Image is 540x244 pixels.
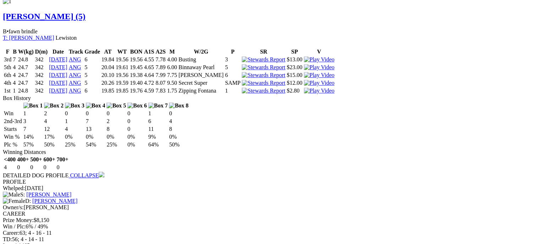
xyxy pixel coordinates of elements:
td: 50% [44,141,64,148]
img: Stewards Report [242,72,285,78]
span: COLLAPSE [70,172,99,178]
th: SP [287,48,303,55]
img: Play Video [304,88,334,94]
td: 2 [44,110,64,117]
th: W/2G [178,48,224,55]
span: Career: [3,230,20,236]
th: B [12,48,17,55]
td: 19.56 [115,56,129,63]
th: A2S [155,48,166,55]
td: 8 [106,126,126,133]
td: 19.59 [115,79,129,87]
td: 8 [169,126,189,133]
td: 6.00 [167,64,178,71]
td: 6 [225,72,241,79]
td: Win % [4,133,22,140]
td: 20.04 [101,64,115,71]
td: $23.00 [287,64,303,71]
th: Date [49,48,68,55]
td: 4 [12,79,17,87]
th: SR [241,48,285,55]
td: Starts [4,126,22,133]
img: Female [3,198,25,204]
td: 1 [225,87,241,94]
a: [DATE] [49,56,67,62]
td: 24.8 [18,56,34,63]
td: 342 [35,72,48,79]
span: Owner/s: [3,204,24,210]
td: 1st [4,87,12,94]
td: 7 [12,56,17,63]
td: 0 [86,110,106,117]
div: DETAILED DOG PROFILE [3,172,537,179]
td: 4 [65,126,85,133]
td: 5 [84,79,100,87]
span: S: [3,192,25,198]
td: 342 [35,64,48,71]
td: 6th [4,72,12,79]
img: Stewards Report [242,80,285,86]
td: 57% [23,141,43,148]
td: 19.45 [130,64,143,71]
img: Box 5 [107,102,126,109]
img: Box 8 [169,102,189,109]
td: Secret Super [178,79,224,87]
td: 5 [84,64,100,71]
td: 1 [65,118,85,125]
img: Stewards Report [242,88,285,94]
img: Box 2 [44,102,64,109]
td: 3rd [4,56,12,63]
td: 19.38 [130,72,143,79]
td: 7.89 [155,64,166,71]
a: ANG [69,56,81,62]
td: 4.72 [144,79,154,87]
td: 0% [169,133,189,140]
div: PROFILE [3,179,537,185]
td: Busting [178,56,224,63]
th: <400 [4,156,16,163]
img: Stewards Report [242,56,285,63]
td: 0 [30,164,42,171]
div: 63; 4 - 16 - 11 [3,230,537,236]
td: 12 [44,126,64,133]
div: Winning Distances [3,149,537,155]
td: 14% [23,133,43,140]
td: 0% [86,133,106,140]
img: Box 1 [23,102,43,109]
td: 20.10 [101,72,115,79]
img: Box 6 [127,102,147,109]
td: $15.00 [287,72,303,79]
a: ANG [69,88,81,94]
a: [DATE] [49,88,67,94]
a: [PERSON_NAME] (5) [3,12,86,21]
th: F [4,48,12,55]
td: 4.55 [144,56,154,63]
a: ANG [69,64,81,70]
td: 4 [12,64,17,71]
a: View replay [304,80,334,86]
span: • [7,28,9,34]
td: 19.56 [130,56,143,63]
td: 2nd-3rd [4,118,22,125]
td: 1 [23,110,43,117]
img: Male [3,192,20,198]
img: Play Video [304,80,334,86]
th: W(kg) [18,48,34,55]
th: M [167,48,178,55]
a: View replay [304,72,334,78]
td: 0% [65,133,85,140]
td: 25% [106,141,126,148]
td: 54% [86,141,106,148]
td: 1 [12,87,17,94]
a: ANG [69,80,81,86]
span: Whelped: [3,185,25,191]
div: 56; 4 - 14 - 11 [3,236,537,243]
th: 500+ [30,156,42,163]
td: 4 [169,118,189,125]
div: CAREER [3,211,537,217]
td: $12.00 [287,79,303,87]
td: 6 [84,56,100,63]
td: 4 [44,118,64,125]
div: [PERSON_NAME] [3,204,537,211]
th: 400+ [17,156,29,163]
